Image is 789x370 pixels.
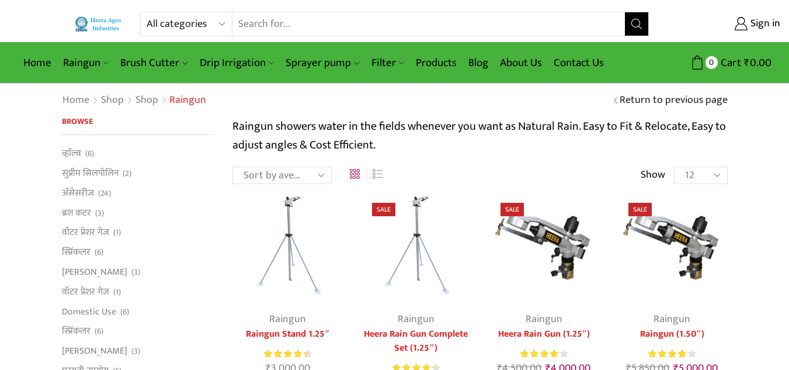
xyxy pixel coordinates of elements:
h1: Raingun [169,94,206,107]
a: सुप्रीम सिलपोलिन [62,164,119,184]
a: 0 Cart ₹0.00 [661,52,771,74]
span: Show [641,168,665,183]
a: About Us [494,49,548,77]
a: Shop [100,93,124,108]
img: Heera Raingun 1.50 [489,191,599,302]
a: [PERSON_NAME] [62,341,127,361]
span: (1) [113,286,121,298]
a: Raingun (1.50″) [617,327,727,341]
span: Sale [500,203,524,216]
div: Rated 4.50 out of 5 [264,348,311,360]
img: Heera Raingun 1.50 [617,191,727,302]
a: Drip Irrigation [194,49,280,77]
span: Browse [62,115,93,128]
button: Search button [625,12,648,36]
span: Rated out of 5 [264,348,307,360]
a: व्हाॅल्व [62,147,81,163]
span: (6) [85,148,94,160]
a: ब्रश कटर [62,203,91,223]
a: Sign in [666,13,780,34]
span: (6) [120,306,129,318]
a: अ‍ॅसेसरीज [62,183,94,203]
a: Filter [366,49,410,77]
a: Raingun [398,310,435,328]
a: Raingun [57,49,114,77]
img: Heera Rain Gun Complete Set [360,191,471,302]
a: Domestic Use [62,302,116,321]
a: Shop [135,93,159,108]
p: Raingun showers water in the fields whenever you want as Natural Rain. Easy to Fit & Relocate, Ea... [232,117,728,154]
span: Sign in [748,16,780,32]
div: Rated 4.00 out of 5 [520,348,568,360]
bdi: 0.00 [744,54,771,72]
span: 0 [705,56,718,68]
a: वॉटर प्रेशर गेज [62,223,109,243]
span: Rated out of 5 [648,348,686,360]
a: Heera Rain Gun Complete Set (1.25″) [360,327,471,355]
a: Contact Us [548,49,610,77]
a: Raingun [654,310,690,328]
span: (1) [113,227,121,238]
a: Blog [463,49,494,77]
a: Brush Cutter [114,49,193,77]
img: Raingun Stand 1.25" [232,191,343,302]
span: (3) [131,267,140,278]
span: Sale [628,203,652,216]
a: Sprayer pump [280,49,365,77]
nav: Breadcrumb [62,93,206,108]
a: Raingun [269,310,306,328]
span: (6) [95,326,103,337]
span: ₹ [744,54,750,72]
a: Raingun [526,310,562,328]
span: (3) [131,345,140,357]
a: Home [18,49,57,77]
a: Raingun Stand 1.25″ [232,327,343,341]
span: Cart [718,55,741,71]
span: (24) [98,188,111,199]
a: Home [62,93,90,108]
a: Products [410,49,463,77]
a: Return to previous page [620,93,728,108]
a: [PERSON_NAME] [62,262,127,282]
span: Rated out of 5 [520,348,558,360]
div: Rated 4.00 out of 5 [648,348,696,360]
span: (2) [123,168,131,179]
select: Shop order [232,167,332,184]
a: स्प्रिंकलर [62,243,91,262]
span: (3) [95,208,104,219]
a: Heera Rain Gun (1.25″) [489,327,599,341]
a: स्प्रिंकलर [62,321,91,341]
span: Sale [372,203,395,216]
span: (6) [95,247,103,258]
a: वॉटर प्रेशर गेज [62,282,109,302]
input: Search for... [232,12,624,36]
